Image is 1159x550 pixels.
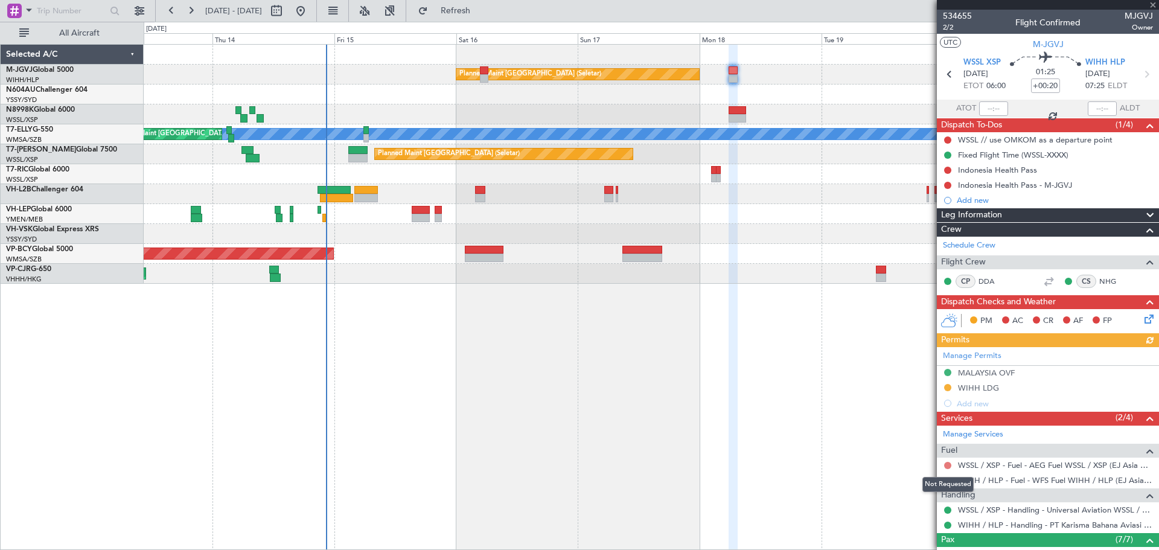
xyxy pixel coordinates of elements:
[6,175,38,184] a: WSSL/XSP
[6,135,42,144] a: WMSA/SZB
[1073,315,1083,327] span: AF
[6,146,76,153] span: T7-[PERSON_NAME]
[979,276,1006,287] a: DDA
[956,275,975,288] div: CP
[1125,10,1153,22] span: MJGVJ
[6,215,43,224] a: YMEN/MEB
[1120,103,1140,115] span: ALDT
[1036,66,1055,78] span: 01:25
[6,126,53,133] a: T7-ELLYG-550
[941,444,957,458] span: Fuel
[6,146,117,153] a: T7-[PERSON_NAME]Global 7500
[1099,276,1126,287] a: NHG
[146,24,167,34] div: [DATE]
[430,7,481,15] span: Refresh
[6,86,36,94] span: N604AU
[13,24,131,43] button: All Aircraft
[456,33,578,44] div: Sat 16
[1015,16,1081,29] div: Flight Confirmed
[6,75,39,85] a: WIHH/HLP
[334,33,456,44] div: Fri 15
[822,33,943,44] div: Tue 19
[958,180,1072,190] div: Indonesia Health Pass - M-JGVJ
[980,315,992,327] span: PM
[6,166,69,173] a: T7-RICGlobal 6000
[1116,533,1133,546] span: (7/7)
[6,106,34,114] span: N8998K
[941,412,972,426] span: Services
[1085,68,1110,80] span: [DATE]
[943,10,972,22] span: 534655
[922,477,974,492] div: Not Requested
[956,103,976,115] span: ATOT
[958,150,1068,160] div: Fixed Flight Time (WSSL-XXXX)
[6,246,32,253] span: VP-BCY
[943,240,995,252] a: Schedule Crew
[958,135,1113,145] div: WSSL // use OMKOM as a departure point
[6,126,33,133] span: T7-ELLY
[6,95,37,104] a: YSSY/SYD
[941,208,1002,222] span: Leg Information
[6,226,33,233] span: VH-VSK
[6,166,28,173] span: T7-RIC
[205,5,262,16] span: [DATE] - [DATE]
[943,22,972,33] span: 2/2
[941,255,986,269] span: Flight Crew
[6,235,37,244] a: YSSY/SYD
[412,1,485,21] button: Refresh
[1108,80,1127,92] span: ELDT
[943,429,1003,441] a: Manage Services
[6,186,83,193] a: VH-L2BChallenger 604
[6,266,51,273] a: VP-CJRG-650
[6,66,33,74] span: M-JGVJ
[700,33,822,44] div: Mon 18
[1125,22,1153,33] span: Owner
[1085,80,1105,92] span: 07:25
[91,33,212,44] div: Wed 13
[31,29,127,37] span: All Aircraft
[941,295,1056,309] span: Dispatch Checks and Weather
[1116,411,1133,424] span: (2/4)
[963,57,1001,69] span: WSSL XSP
[1033,38,1064,51] span: M-JGVJ
[6,115,38,124] a: WSSL/XSP
[941,533,954,547] span: Pax
[459,65,601,83] div: Planned Maint [GEOGRAPHIC_DATA] (Seletar)
[958,520,1153,530] a: WIHH / HLP - Handling - PT Karisma Bahana Aviasi WIHH / HLP
[941,223,962,237] span: Crew
[957,195,1153,205] div: Add new
[963,80,983,92] span: ETOT
[378,145,520,163] div: Planned Maint [GEOGRAPHIC_DATA] (Seletar)
[6,266,31,273] span: VP-CJR
[940,37,961,48] button: UTC
[1043,315,1053,327] span: CR
[6,206,72,213] a: VH-LEPGlobal 6000
[6,66,74,74] a: M-JGVJGlobal 5000
[958,505,1153,515] a: WSSL / XSP - Handling - Universal Aviation WSSL / XSP
[1076,275,1096,288] div: CS
[1116,118,1133,131] span: (1/4)
[6,206,31,213] span: VH-LEP
[6,86,88,94] a: N604AUChallenger 604
[1012,315,1023,327] span: AC
[6,255,42,264] a: WMSA/SZB
[6,155,38,164] a: WSSL/XSP
[37,2,106,20] input: Trip Number
[958,475,1153,485] a: WIHH / HLP - Fuel - WFS Fuel WIHH / HLP (EJ Asia Only)
[958,460,1153,470] a: WSSL / XSP - Fuel - AEG Fuel WSSL / XSP (EJ Asia Only)
[1085,57,1125,69] span: WIHH HLP
[6,226,99,233] a: VH-VSKGlobal Express XRS
[6,106,75,114] a: N8998KGlobal 6000
[212,33,334,44] div: Thu 14
[963,68,988,80] span: [DATE]
[958,165,1037,175] div: Indonesia Health Pass
[6,275,42,284] a: VHHH/HKG
[941,118,1002,132] span: Dispatch To-Dos
[1103,315,1112,327] span: FP
[986,80,1006,92] span: 06:00
[578,33,700,44] div: Sun 17
[6,246,73,253] a: VP-BCYGlobal 5000
[6,186,31,193] span: VH-L2B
